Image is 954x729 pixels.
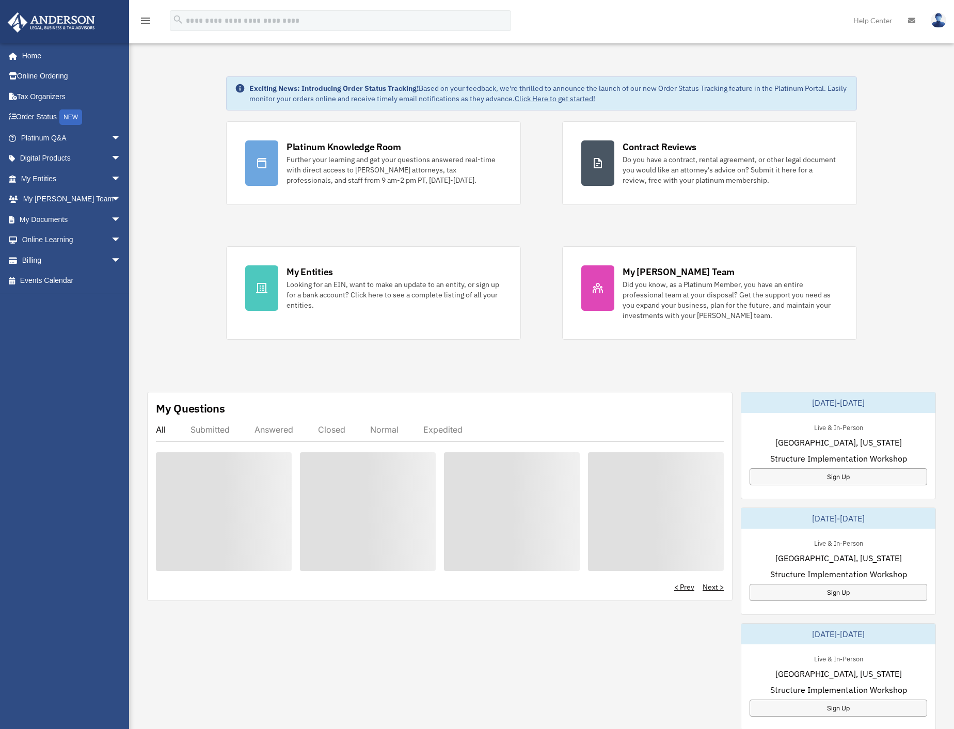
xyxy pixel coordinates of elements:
[806,537,871,548] div: Live & In-Person
[775,436,902,449] span: [GEOGRAPHIC_DATA], [US_STATE]
[249,84,419,93] strong: Exciting News: Introducing Order Status Tracking!
[741,624,935,644] div: [DATE]-[DATE]
[139,18,152,27] a: menu
[226,121,521,205] a: Platinum Knowledge Room Further your learning and get your questions answered real-time with dire...
[623,140,696,153] div: Contract Reviews
[7,271,137,291] a: Events Calendar
[5,12,98,33] img: Anderson Advisors Platinum Portal
[7,209,137,230] a: My Documentsarrow_drop_down
[249,83,848,104] div: Based on your feedback, we're thrilled to announce the launch of our new Order Status Tracking fe...
[59,109,82,125] div: NEW
[111,168,132,189] span: arrow_drop_down
[370,424,399,435] div: Normal
[287,154,502,185] div: Further your learning and get your questions answered real-time with direct access to [PERSON_NAM...
[623,265,735,278] div: My [PERSON_NAME] Team
[623,279,838,321] div: Did you know, as a Platinum Member, you have an entire professional team at your disposal? Get th...
[7,107,137,128] a: Order StatusNEW
[7,189,137,210] a: My [PERSON_NAME] Teamarrow_drop_down
[139,14,152,27] i: menu
[7,128,137,148] a: Platinum Q&Aarrow_drop_down
[806,653,871,663] div: Live & In-Person
[423,424,463,435] div: Expedited
[111,209,132,230] span: arrow_drop_down
[7,168,137,189] a: My Entitiesarrow_drop_down
[287,140,401,153] div: Platinum Knowledge Room
[111,250,132,271] span: arrow_drop_down
[770,684,907,696] span: Structure Implementation Workshop
[318,424,345,435] div: Closed
[111,128,132,149] span: arrow_drop_down
[775,668,902,680] span: [GEOGRAPHIC_DATA], [US_STATE]
[806,421,871,432] div: Live & In-Person
[156,401,225,416] div: My Questions
[7,45,132,66] a: Home
[931,13,946,28] img: User Pic
[775,552,902,564] span: [GEOGRAPHIC_DATA], [US_STATE]
[111,148,132,169] span: arrow_drop_down
[156,424,166,435] div: All
[111,230,132,251] span: arrow_drop_down
[770,452,907,465] span: Structure Implementation Workshop
[7,250,137,271] a: Billingarrow_drop_down
[287,265,333,278] div: My Entities
[623,154,838,185] div: Do you have a contract, rental agreement, or other legal document you would like an attorney's ad...
[750,700,927,717] a: Sign Up
[255,424,293,435] div: Answered
[562,246,857,340] a: My [PERSON_NAME] Team Did you know, as a Platinum Member, you have an entire professional team at...
[750,468,927,485] a: Sign Up
[515,94,595,103] a: Click Here to get started!
[172,14,184,25] i: search
[750,584,927,601] a: Sign Up
[226,246,521,340] a: My Entities Looking for an EIN, want to make an update to an entity, or sign up for a bank accoun...
[770,568,907,580] span: Structure Implementation Workshop
[703,582,724,592] a: Next >
[7,230,137,250] a: Online Learningarrow_drop_down
[190,424,230,435] div: Submitted
[7,66,137,87] a: Online Ordering
[741,392,935,413] div: [DATE]-[DATE]
[7,86,137,107] a: Tax Organizers
[562,121,857,205] a: Contract Reviews Do you have a contract, rental agreement, or other legal document you would like...
[741,508,935,529] div: [DATE]-[DATE]
[111,189,132,210] span: arrow_drop_down
[674,582,694,592] a: < Prev
[7,148,137,169] a: Digital Productsarrow_drop_down
[287,279,502,310] div: Looking for an EIN, want to make an update to an entity, or sign up for a bank account? Click her...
